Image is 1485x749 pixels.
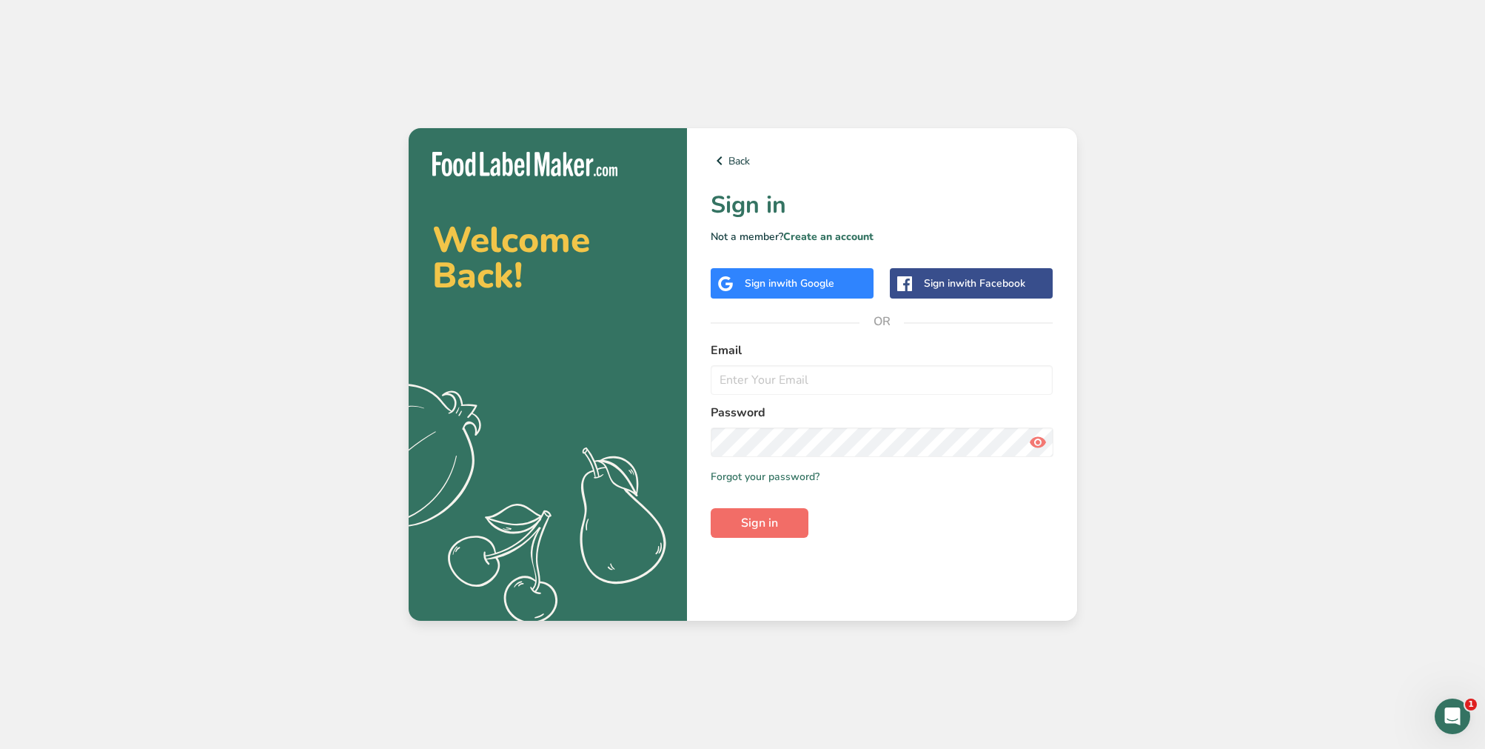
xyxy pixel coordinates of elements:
div: Sign in [745,276,834,291]
span: Sign in [741,514,778,532]
a: Back [711,152,1053,170]
h2: Welcome Back! [432,222,663,293]
a: Create an account [783,230,874,244]
label: Email [711,342,1053,359]
button: Sign in [711,508,808,538]
img: Food Label Maker [432,152,617,176]
h1: Sign in [711,187,1053,223]
input: Enter Your Email [711,365,1053,395]
iframe: Intercom live chat [1435,699,1470,734]
label: Password [711,404,1053,422]
span: with Facebook [956,276,1025,290]
p: Not a member? [711,229,1053,244]
a: Forgot your password? [711,469,819,485]
span: 1 [1465,699,1477,710]
div: Sign in [924,276,1025,291]
span: OR [859,299,904,344]
span: with Google [777,276,834,290]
